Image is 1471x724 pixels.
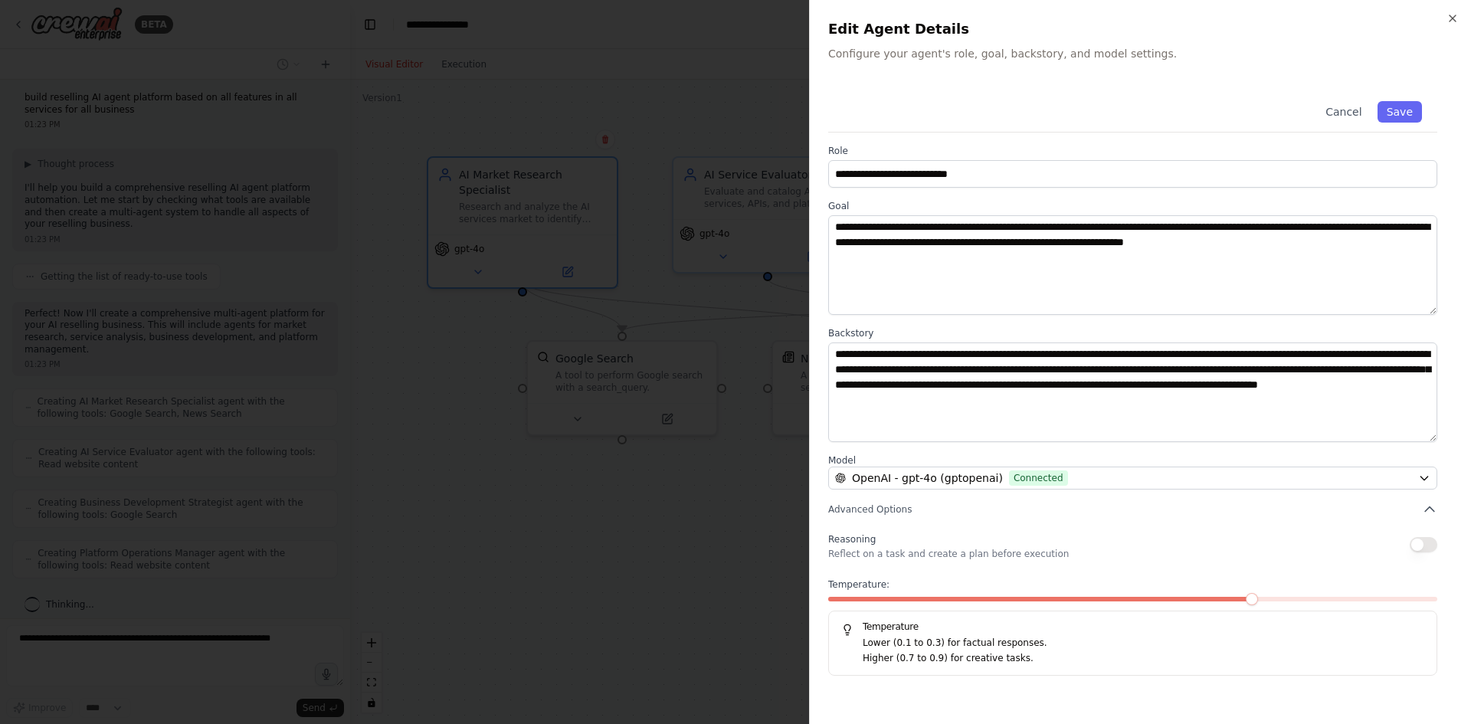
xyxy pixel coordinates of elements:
span: OpenAI - gpt-4o (gptopenai) [852,470,1003,486]
p: Higher (0.7 to 0.9) for creative tasks. [863,651,1424,667]
button: Save [1378,101,1422,123]
p: Reflect on a task and create a plan before execution [828,548,1069,560]
h5: Temperature [841,621,1424,633]
span: Reasoning [828,534,876,545]
label: Role [828,145,1437,157]
button: Cancel [1316,101,1371,123]
span: Connected [1009,470,1068,486]
button: Advanced Options [828,502,1437,517]
span: Advanced Options [828,503,912,516]
p: Configure your agent's role, goal, backstory, and model settings. [828,46,1453,61]
span: Temperature: [828,578,889,591]
button: OpenAI - gpt-4o (gptopenai)Connected [828,467,1437,490]
h2: Edit Agent Details [828,18,1453,40]
label: Model [828,454,1437,467]
label: Backstory [828,327,1437,339]
p: Lower (0.1 to 0.3) for factual responses. [863,636,1424,651]
label: Goal [828,200,1437,212]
